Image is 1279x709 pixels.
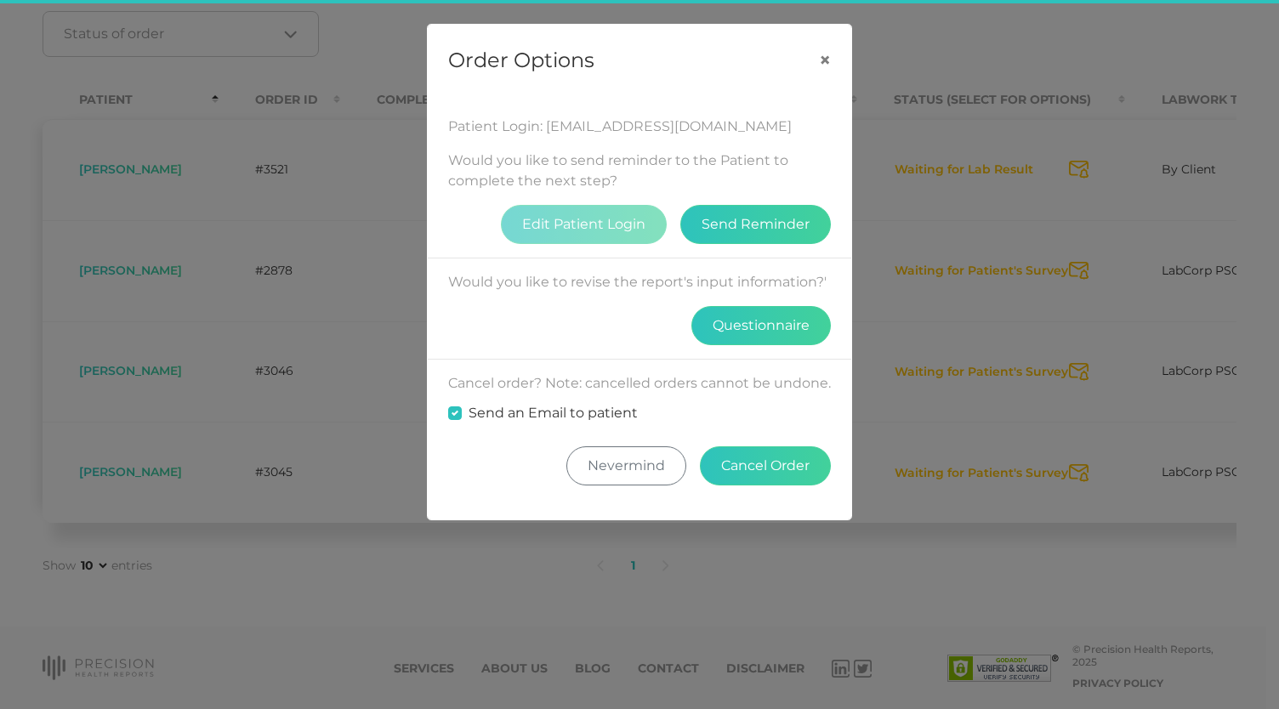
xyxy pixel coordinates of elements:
div: Patient Login: [EMAIL_ADDRESS][DOMAIN_NAME] [448,116,831,137]
button: Cancel Order [700,446,831,485]
div: Would you like to send reminder to the Patient to complete the next step? Would you like to revis... [428,96,851,519]
button: Send Reminder [680,205,831,244]
h5: Order Options [448,45,594,76]
button: Edit Patient Login [501,205,667,244]
button: Questionnaire [691,306,831,345]
button: Close [799,25,851,96]
button: Nevermind [566,446,686,485]
label: Send an Email to patient [469,403,638,423]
